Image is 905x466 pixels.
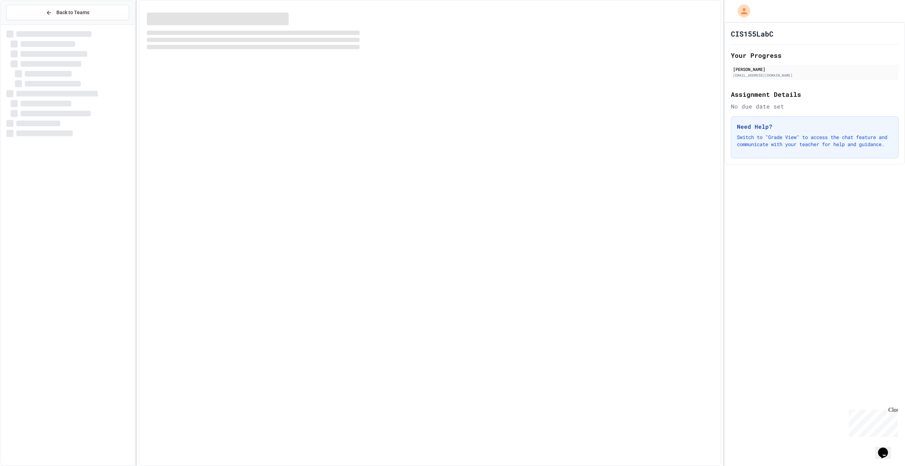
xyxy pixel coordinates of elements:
[875,438,898,459] iframe: chat widget
[731,50,899,60] h2: Your Progress
[731,89,899,99] h2: Assignment Details
[3,3,49,45] div: Chat with us now!Close
[56,9,89,16] span: Back to Teams
[737,134,893,148] p: Switch to "Grade View" to access the chat feature and communicate with your teacher for help and ...
[6,5,129,20] button: Back to Teams
[730,3,752,19] div: My Account
[846,407,898,437] iframe: chat widget
[733,66,896,72] div: [PERSON_NAME]
[731,29,773,39] h1: CIS155LabC
[731,102,899,111] div: No due date set
[737,122,893,131] h3: Need Help?
[733,73,896,78] div: [EMAIL_ADDRESS][DOMAIN_NAME]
